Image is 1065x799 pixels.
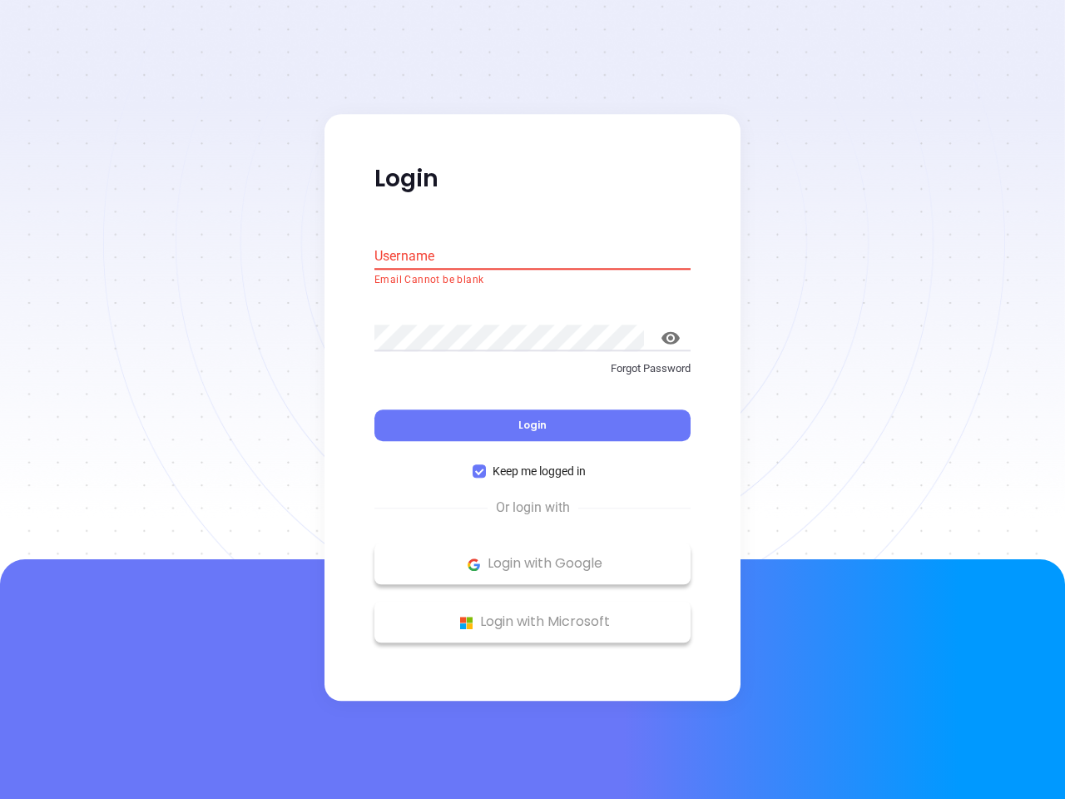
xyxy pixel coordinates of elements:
p: Email Cannot be blank [374,272,691,289]
p: Login [374,164,691,194]
button: toggle password visibility [651,318,691,358]
button: Microsoft Logo Login with Microsoft [374,602,691,643]
button: Google Logo Login with Google [374,543,691,585]
button: Login [374,410,691,442]
a: Forgot Password [374,360,691,390]
span: Or login with [488,499,578,519]
img: Microsoft Logo [456,613,477,633]
p: Forgot Password [374,360,691,377]
span: Login [518,419,547,433]
p: Login with Microsoft [383,610,682,635]
p: Login with Google [383,552,682,577]
span: Keep me logged in [486,463,592,481]
img: Google Logo [463,554,484,575]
